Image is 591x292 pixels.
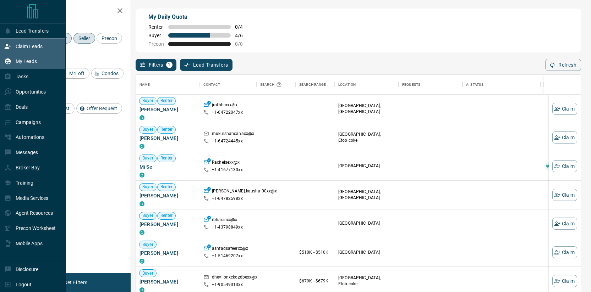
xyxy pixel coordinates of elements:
span: Renter [158,155,176,161]
span: 0 / 0 [235,41,251,47]
span: Buyer [139,127,156,133]
button: Refresh [545,59,581,71]
div: Name [139,75,150,95]
div: Condos [91,68,124,79]
p: ashfaqsafeerxx@x [212,246,248,253]
span: Condos [99,71,121,76]
p: jrothbloxx@x [212,102,238,109]
p: Rachelsexx@x [212,159,240,167]
div: Search Range [296,75,335,95]
span: 4 / 6 [235,33,251,38]
span: Renter [158,98,176,104]
span: Favourite [548,163,573,169]
p: [GEOGRAPHIC_DATA], [GEOGRAPHIC_DATA] [338,103,395,115]
span: [PERSON_NAME] [139,278,196,285]
div: Precon [97,33,122,44]
p: +1- 64724445xx [212,138,243,144]
div: MrLoft [59,68,89,79]
div: Location [338,75,356,95]
span: Renter [158,184,176,190]
p: $679K - $679K [299,278,331,284]
button: Claim [552,131,577,144]
button: Reset Filters [54,276,92,288]
div: Seller [73,33,95,44]
div: condos.ca [139,201,144,206]
span: Mi Se [139,163,196,170]
p: rbhasinxx@x [212,217,237,224]
p: +1- 43798849xx [212,224,243,230]
div: condos.ca [139,144,144,149]
p: My Daily Quota [148,13,251,21]
div: Search Range [299,75,326,95]
button: Claim [552,189,577,201]
span: Buyer [139,155,156,161]
span: [PERSON_NAME] [139,135,196,142]
p: +1- 64782598xx [212,196,243,202]
div: AI Status [466,75,483,95]
span: Buyer [139,270,156,276]
div: Search [260,75,284,95]
span: Seller [76,35,93,41]
span: MrLoft [67,71,87,76]
span: Buyer [139,242,156,248]
p: $510K - $510K [299,249,331,255]
div: Requests [402,75,420,95]
p: +1- 90549313xx [212,282,243,288]
p: [GEOGRAPHIC_DATA] [338,163,395,169]
div: Contact [203,75,220,95]
p: dheviionxckozdbexx@x [212,274,258,282]
button: Claim [552,103,577,115]
p: [GEOGRAPHIC_DATA], Etobicoke [338,131,395,144]
span: Renter [158,213,176,219]
button: Claim [552,275,577,287]
button: Lead Transfers [180,59,233,71]
span: Renter [148,24,164,30]
span: [PERSON_NAME] [139,106,196,113]
div: Location [335,75,399,95]
span: [PERSON_NAME] [139,221,196,228]
span: Precon [148,41,164,47]
p: [GEOGRAPHIC_DATA] [338,220,395,226]
p: mukulshahcanaxx@x [212,131,254,138]
p: +1- 41677130xx [212,167,243,173]
button: Claim [552,246,577,258]
div: AI Status [463,75,541,95]
div: condos.ca [139,259,144,264]
span: [PERSON_NAME] [139,249,196,257]
p: [GEOGRAPHIC_DATA], [GEOGRAPHIC_DATA] [338,189,395,201]
span: 1 [167,62,172,67]
button: Claim [552,218,577,230]
p: [GEOGRAPHIC_DATA], Etobicoke [338,275,395,287]
button: Claim [552,160,577,172]
p: +1- 64722047xx [212,109,243,116]
span: Renter [158,127,176,133]
span: Buyer [139,98,156,104]
span: Buyer [148,33,164,38]
span: Buyer [139,184,156,190]
div: Offer Request [76,103,122,114]
div: Name [136,75,200,95]
div: Requests [399,75,463,95]
span: Precon [99,35,120,41]
span: Buyer [139,213,156,219]
div: condos.ca [139,115,144,120]
button: Filters1 [136,59,176,71]
h2: Filters [23,7,124,16]
p: [GEOGRAPHIC_DATA] [338,249,395,255]
span: Offer Request [84,106,120,111]
div: Contact [200,75,257,95]
div: condos.ca [139,230,144,235]
span: 0 / 4 [235,24,251,30]
span: [PERSON_NAME] [139,192,196,199]
p: [PERSON_NAME].kaushal00xx@x [212,188,277,196]
div: condos.ca [139,173,144,178]
p: +1- 51469207xx [212,253,243,259]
